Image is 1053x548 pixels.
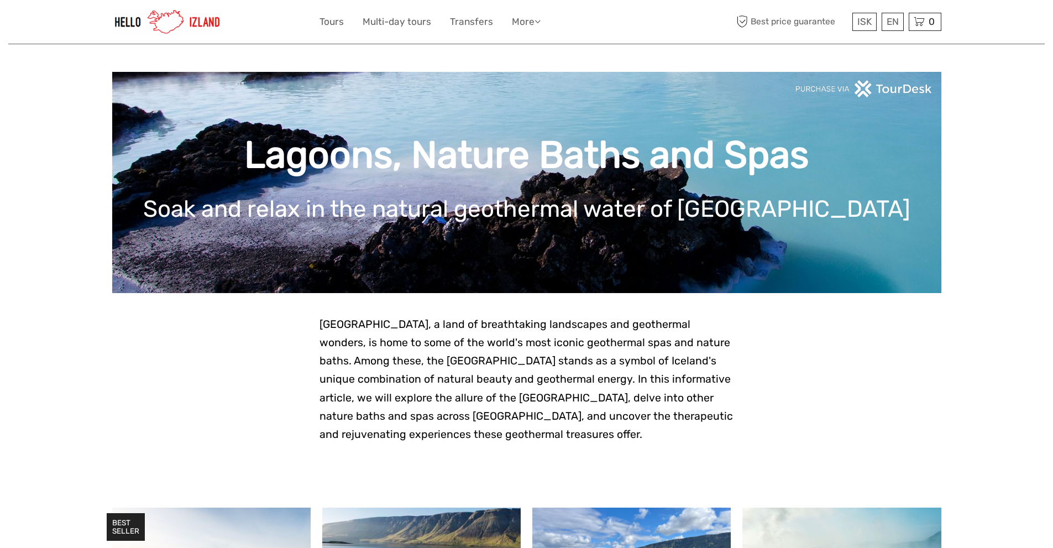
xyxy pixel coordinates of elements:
[795,80,933,97] img: PurchaseViaTourDeskwhite.png
[319,318,733,441] span: [GEOGRAPHIC_DATA], a land of breathtaking landscapes and geothermal wonders, is home to some of t...
[512,14,541,30] a: More
[112,8,223,35] img: 1270-cead85dc-23af-4572-be81-b346f9cd5751_logo_small.jpg
[363,14,431,30] a: Multi-day tours
[450,14,493,30] a: Transfers
[927,16,936,27] span: 0
[107,513,145,541] div: BEST SELLER
[129,133,925,178] h1: Lagoons, Nature Baths and Spas
[319,14,344,30] a: Tours
[734,13,850,31] span: Best price guarantee
[857,16,872,27] span: ISK
[882,13,904,31] div: EN
[129,195,925,223] h1: Soak and relax in the natural geothermal water of [GEOGRAPHIC_DATA]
